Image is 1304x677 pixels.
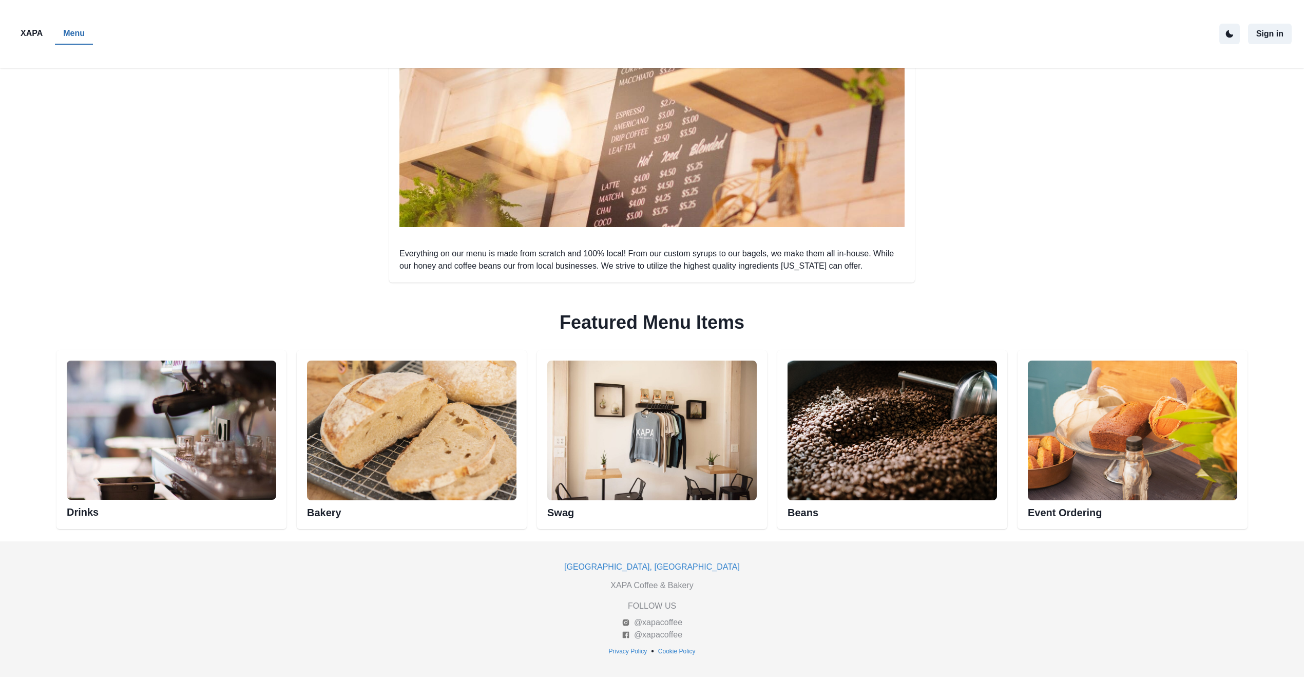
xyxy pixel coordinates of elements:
[1028,500,1237,519] h2: Event Ordering
[307,500,516,519] h2: Bakery
[63,27,85,40] p: Menu
[297,350,527,530] div: Bakery
[788,500,997,519] h2: Beans
[67,361,276,500] img: Esspresso machine
[610,579,693,592] p: XAPA Coffee & Bakery
[1018,350,1248,530] div: Event Ordering
[628,600,676,612] p: FOLLOW US
[622,629,682,641] a: @xapacoffee
[67,500,276,518] h2: Drinks
[564,562,740,571] a: [GEOGRAPHIC_DATA], [GEOGRAPHIC_DATA]
[1248,24,1292,44] button: Sign in
[537,350,767,530] div: Swag
[547,500,757,519] h2: Swag
[399,248,905,272] p: Everything on our menu is made from scratch and 100% local! From our custom syrups to our bagels,...
[21,27,43,40] p: XAPA
[1219,24,1240,44] button: active dark theme mode
[609,647,647,656] p: Privacy Policy
[777,350,1007,530] div: Beans
[622,616,682,629] a: @xapacoffee
[547,299,757,346] h2: Featured Menu Items
[658,647,696,656] p: Cookie Policy
[651,645,654,657] p: •
[56,350,286,530] div: Esspresso machineDrinks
